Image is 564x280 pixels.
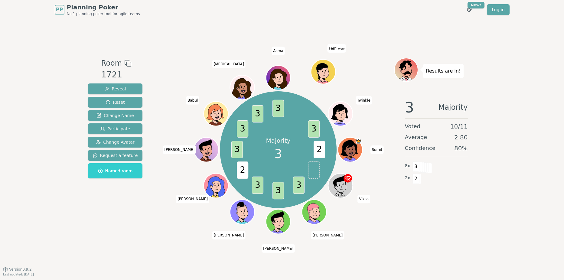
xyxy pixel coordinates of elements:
span: Click to change your name [356,96,372,105]
a: PPPlanning PokerNo.1 planning poker tool for agile teams [55,3,140,16]
span: 3 [272,100,284,117]
span: 3 [231,141,243,158]
span: Click to change your name [212,231,246,239]
button: Participate [88,123,143,134]
span: PP [56,6,63,13]
span: Click to change your name [370,145,384,154]
span: 3 [293,177,305,194]
button: Reset [88,97,143,108]
span: Click to change your name [163,145,196,154]
span: Click to change your name [272,47,285,55]
span: (you) [337,47,345,50]
span: Planning Poker [67,3,140,11]
button: Click to change your avatar [312,60,335,83]
span: Click to change your name [311,231,344,239]
div: 1721 [101,69,132,81]
p: Majority [266,136,291,145]
span: 2.80 [454,133,468,142]
span: 2 [237,161,248,179]
button: Request a feature [88,150,143,161]
button: Reveal [88,83,143,94]
span: Voted [405,122,421,131]
span: 3 [252,106,263,123]
a: Log in [487,4,509,15]
span: Click to change your name [262,244,295,253]
span: Last updated: [DATE] [3,273,34,276]
span: Click to change your name [357,195,370,203]
span: 3 [308,120,320,138]
span: Click to change your name [327,44,346,53]
span: 3 [412,161,419,172]
span: Reveal [104,86,126,92]
span: Change Name [96,112,134,119]
button: Change Name [88,110,143,121]
span: Reset [106,99,125,105]
button: Named room [88,163,143,178]
span: Majority [438,100,468,115]
p: Results are in! [426,67,461,75]
span: 80 % [454,144,468,152]
span: 3 [272,182,284,199]
span: Sumit is the host [356,138,362,144]
button: New! [464,4,475,15]
span: Participate [100,126,130,132]
span: 3 [237,120,248,138]
span: Request a feature [93,152,138,158]
span: 10 / 11 [450,122,468,131]
span: 3 [252,177,263,194]
span: Confidence [405,144,435,152]
span: 8 x [405,163,410,169]
span: Room [101,58,122,69]
span: Average [405,133,427,142]
span: Click to change your name [186,96,199,105]
span: Click to change your name [212,60,245,68]
span: 2 x [405,175,410,181]
span: Change Avatar [96,139,135,145]
span: 2 [412,174,419,184]
span: Named room [98,168,133,174]
div: New! [468,2,485,8]
span: 3 [405,100,414,115]
span: Version 0.9.2 [9,267,32,272]
span: 2 [314,141,325,158]
span: 3 [274,145,282,163]
button: Change Avatar [88,137,143,148]
span: No.1 planning poker tool for agile teams [67,11,140,16]
span: Click to change your name [176,195,209,203]
button: Version0.9.2 [3,267,32,272]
